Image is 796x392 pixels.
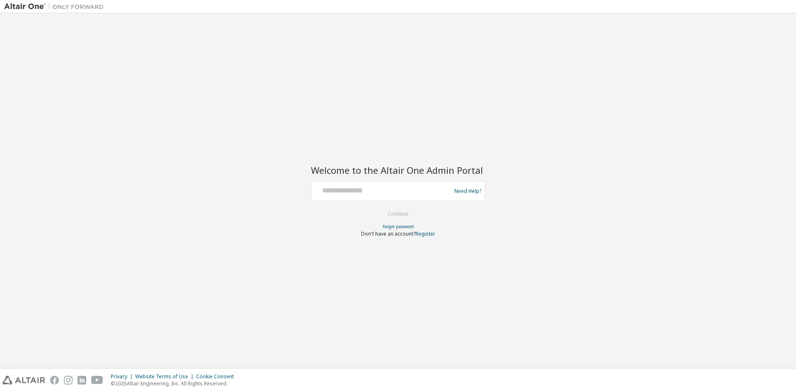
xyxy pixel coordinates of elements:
[2,376,45,385] img: altair_logo.svg
[64,376,73,385] img: instagram.svg
[50,376,59,385] img: facebook.svg
[111,373,135,380] div: Privacy
[196,373,239,380] div: Cookie Consent
[111,380,239,387] p: © 2025 Altair Engineering, Inc. All Rights Reserved.
[4,2,108,11] img: Altair One
[361,230,415,237] span: Don't have an account?
[78,376,86,385] img: linkedin.svg
[91,376,103,385] img: youtube.svg
[415,230,435,237] a: Register
[383,224,414,229] a: Forgot password
[311,164,485,176] h2: Welcome to the Altair One Admin Portal
[135,373,196,380] div: Website Terms of Use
